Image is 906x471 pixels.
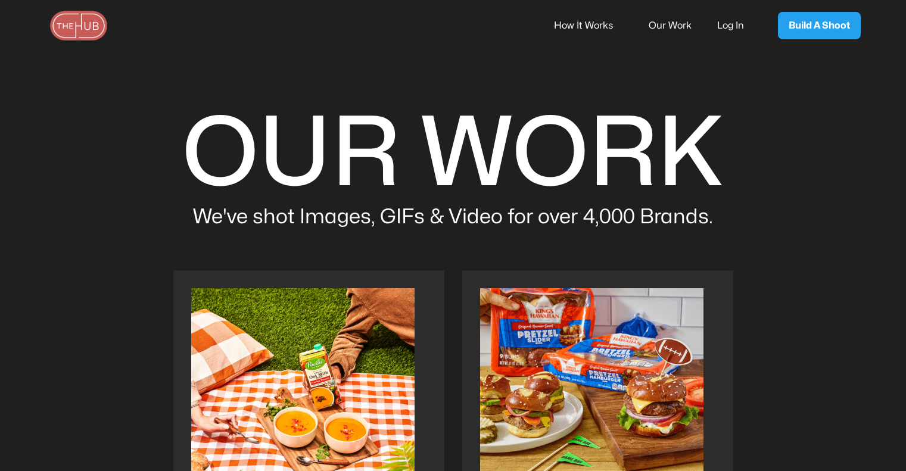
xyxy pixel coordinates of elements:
a: How It Works [554,13,629,38]
a: Log In [717,13,760,38]
p: We've shot Images, GIFs & Video for over 4,000 Brands. [173,203,733,232]
a: Build A Shoot [778,12,861,39]
a: Our Work [649,13,708,38]
h1: OUR WORK [173,97,733,214]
